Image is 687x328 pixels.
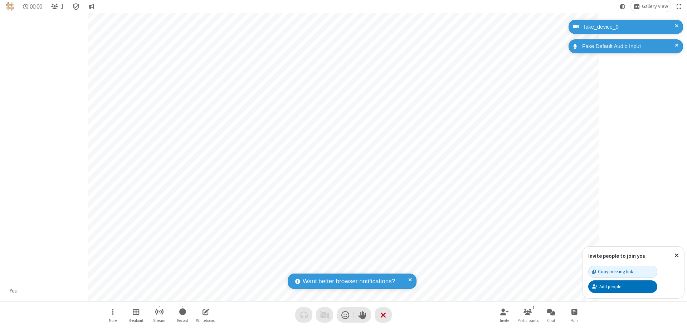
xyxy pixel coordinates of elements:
[617,1,628,12] button: Using system theme
[354,307,371,323] button: Raise hand
[588,280,657,293] button: Add people
[375,307,392,323] button: End or leave meeting
[7,287,20,295] div: You
[674,1,684,12] button: Fullscreen
[517,318,539,323] span: Participants
[642,4,668,9] span: Gallery view
[588,252,645,259] label: Invite people to join you
[531,304,537,311] div: 1
[177,318,188,323] span: Record
[125,305,147,325] button: Manage Breakout Rooms
[20,1,45,12] div: Timer
[61,3,64,10] span: 1
[172,305,193,325] button: Start recording
[148,305,170,325] button: Start streaming
[196,318,215,323] span: Whiteboard
[109,318,117,323] span: More
[86,1,97,12] button: Conversation
[494,305,515,325] button: Invite participants (⌘+Shift+I)
[570,318,578,323] span: Polls
[592,268,633,275] div: Copy meeting link
[128,318,143,323] span: Breakout
[547,318,555,323] span: Chat
[337,307,354,323] button: Send a reaction
[631,1,671,12] button: Change layout
[102,305,123,325] button: Open menu
[540,305,562,325] button: Open chat
[517,305,539,325] button: Open participant list
[564,305,585,325] button: Open poll
[581,23,678,31] div: fake_device_0
[195,305,216,325] button: Open shared whiteboard
[153,318,165,323] span: Stream
[316,307,333,323] button: Video
[48,1,67,12] button: Open participant list
[295,307,312,323] button: Audio problem - check your Internet connection or call by phone
[500,318,509,323] span: Invite
[69,1,83,12] div: Meeting details Encryption enabled
[588,266,657,278] button: Copy meeting link
[30,3,42,10] span: 00:00
[669,247,684,264] button: Close popover
[6,2,14,11] img: QA Selenium DO NOT DELETE OR CHANGE
[580,42,678,50] div: Fake Default Audio Input
[303,277,395,286] span: Want better browser notifications?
